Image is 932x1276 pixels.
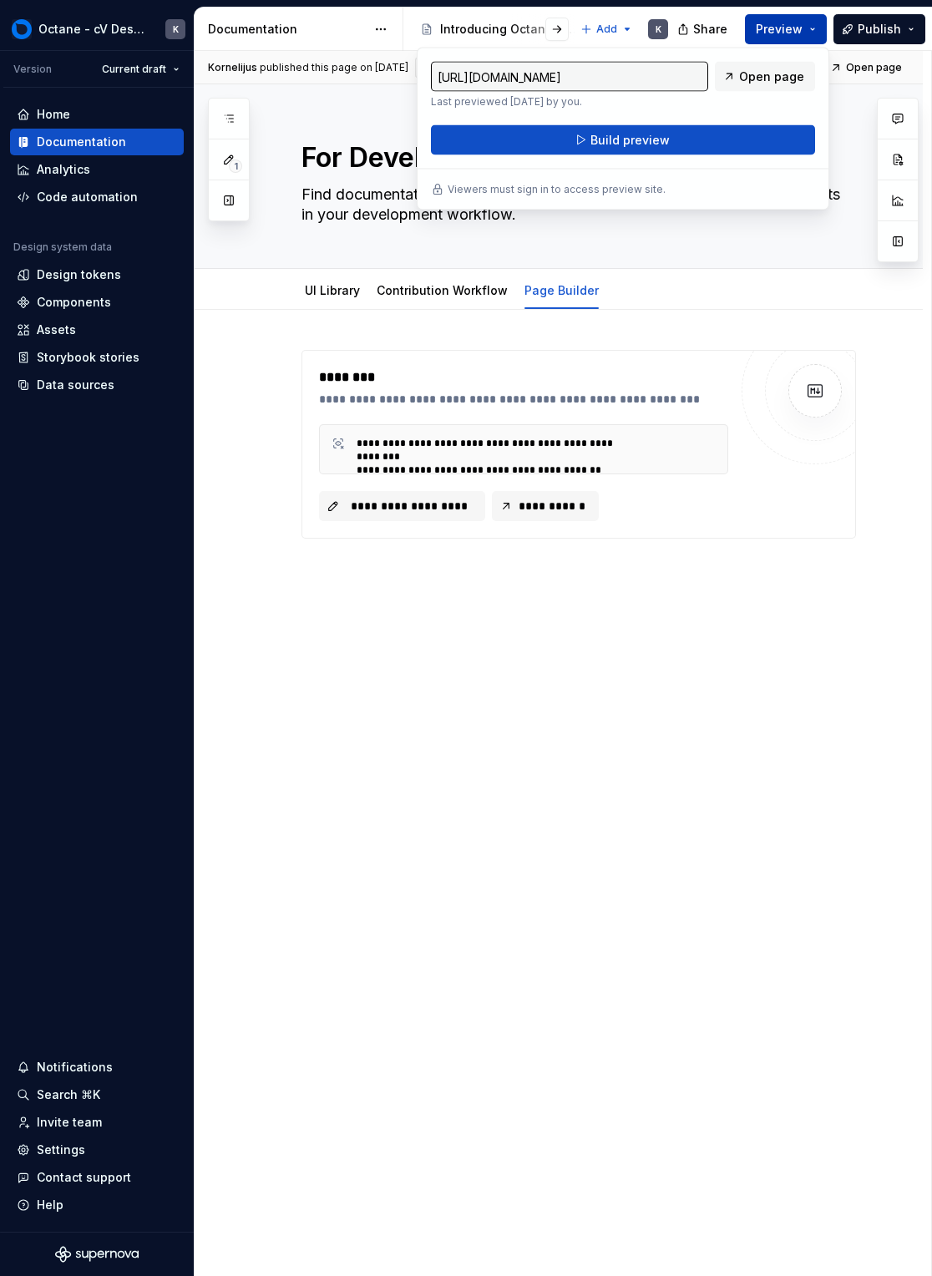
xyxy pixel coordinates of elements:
[37,1059,113,1076] div: Notifications
[833,14,925,44] button: Publish
[37,377,114,393] div: Data sources
[298,181,853,228] textarea: Find documentation on how to integrate and start using Octane’s components in your development wo...
[10,101,184,128] a: Home
[37,1197,63,1213] div: Help
[596,23,617,36] span: Add
[370,272,514,307] div: Contribution Workflow
[37,322,76,338] div: Assets
[37,266,121,283] div: Design tokens
[377,283,508,297] a: Contribution Workflow
[298,272,367,307] div: UI Library
[10,1054,184,1081] button: Notifications
[739,68,804,85] span: Open page
[102,63,166,76] span: Current draft
[229,159,242,173] span: 1
[38,21,145,38] div: Octane - cV Design System
[3,11,190,47] button: Octane - cV Design SystemK
[448,183,666,196] p: Viewers must sign in to access preview site.
[37,1086,100,1103] div: Search ⌘K
[94,58,187,81] button: Current draft
[37,1142,85,1158] div: Settings
[10,129,184,155] a: Documentation
[413,13,572,46] div: Page tree
[10,184,184,210] a: Code automation
[715,62,815,92] a: Open page
[693,21,727,38] span: Share
[10,289,184,316] a: Components
[846,61,902,74] span: Open page
[260,61,408,74] div: published this page on [DATE]
[590,132,670,149] span: Build preview
[440,21,578,38] div: Introducing Octane – a single source of truth for brand, design, and content.
[431,125,815,155] button: Build preview
[208,61,257,74] span: Kornelijus
[37,189,138,205] div: Code automation
[10,1164,184,1191] button: Contact support
[13,63,52,76] div: Version
[10,1192,184,1218] button: Help
[10,156,184,183] a: Analytics
[756,21,803,38] span: Preview
[858,21,901,38] span: Publish
[518,272,605,307] div: Page Builder
[298,138,853,178] textarea: For Developers
[431,95,708,109] p: Last previewed [DATE] by you.
[37,294,111,311] div: Components
[37,161,90,178] div: Analytics
[575,18,638,41] button: Add
[37,1114,102,1131] div: Invite team
[656,23,661,36] div: K
[173,23,179,36] div: K
[10,344,184,371] a: Storybook stories
[10,261,184,288] a: Design tokens
[10,372,184,398] a: Data sources
[208,21,366,38] div: Documentation
[55,1246,139,1263] svg: Supernova Logo
[10,1137,184,1163] a: Settings
[37,349,139,366] div: Storybook stories
[10,1109,184,1136] a: Invite team
[305,283,360,297] a: UI Library
[12,19,32,39] img: 26998d5e-8903-4050-8939-6da79a9ddf72.png
[37,1169,131,1186] div: Contact support
[524,283,599,297] a: Page Builder
[10,316,184,343] a: Assets
[37,106,70,123] div: Home
[13,241,112,254] div: Design system data
[669,14,738,44] button: Share
[825,56,909,79] a: Open page
[37,134,126,150] div: Documentation
[10,1081,184,1108] button: Search ⌘K
[413,16,585,43] a: Introducing Octane – a single source of truth for brand, design, and content.
[745,14,827,44] button: Preview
